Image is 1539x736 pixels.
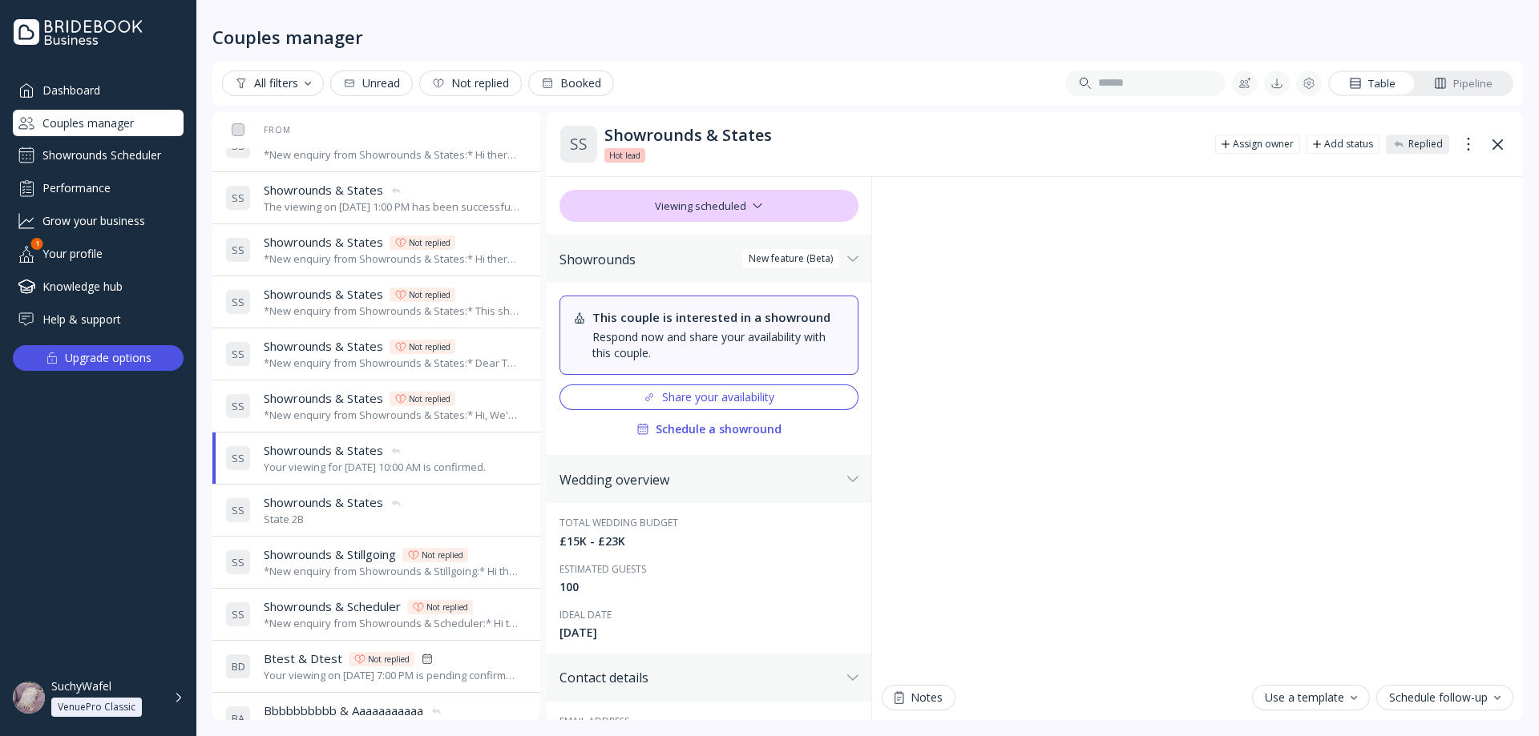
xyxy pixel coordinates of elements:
[559,625,858,641] div: [DATE]
[330,70,413,96] button: Unread
[1265,691,1357,704] div: Use a template
[592,329,845,361] div: Respond now and share your availability with this couple.
[419,70,522,96] button: Not replied
[541,77,601,90] div: Booked
[559,416,858,442] button: Schedule a showround
[426,601,468,613] div: Not replied
[559,251,841,267] div: Showrounds
[264,356,521,371] div: *New enquiry from Showrounds & States:* Dear Team, Your venue has caught our eye for our upcoming...
[559,533,858,549] div: £15K - £23K
[559,125,598,163] div: S S
[225,445,251,471] div: S S
[13,240,184,267] div: Your profile
[225,185,251,211] div: S S
[225,706,251,731] div: B A
[264,147,521,163] div: *New enquiry from Showrounds & States:* Hi there! We were hoping to use the Bridebook calendar to...
[13,175,184,201] div: Performance
[264,494,383,511] span: Showrounds & States
[432,77,509,90] div: Not replied
[409,392,450,405] div: Not replied
[225,124,291,135] div: From
[13,682,45,714] img: dpr=1,fit=cover,g=face,w=48,h=48
[264,408,521,423] div: *New enquiry from Showrounds & States:* Hi, We're interested in your venue! Can you let us know w...
[264,512,402,527] div: State 2B
[264,616,521,631] div: *New enquiry from Showrounds & Scheduler:* Hi there! We were hoping to use the Bridebook calendar...
[65,347,151,369] div: Upgrade options
[559,472,841,488] div: Wedding overview
[264,199,521,215] div: The viewing on [DATE] 1:00 PM has been successfully cancelled by SuchyWafel.
[422,549,463,561] div: Not replied
[559,384,858,410] button: Share your availability
[264,304,521,319] div: *New enquiry from Showrounds & States:* This should trigger State 2B. Request more availability +...
[409,288,450,301] div: Not replied
[264,390,383,407] span: Showrounds & States
[643,391,774,404] div: Share your availability
[225,497,251,523] div: S S
[225,341,251,367] div: S S
[559,670,841,686] div: Contact details
[264,720,521,735] div: Your viewing on [DATE] 7:00 PM is pending confirmation. The venue will approve or decline shortly...
[13,345,184,371] button: Upgrade options
[264,598,401,615] span: Showrounds & Scheduler
[51,679,111,694] div: SuchyWafel
[264,564,521,579] div: *New enquiry from Showrounds & Stillgoing:* Hi there! We were hoping to use the Bridebook calenda...
[13,306,184,332] a: Help & support
[225,237,251,263] div: S S
[225,601,251,627] div: S S
[559,579,858,595] div: 100
[31,238,43,250] div: 1
[609,149,640,162] span: Hot lead
[1252,685,1370,710] button: Use a template
[1376,685,1513,710] button: Schedule follow-up
[343,77,400,90] div: Unread
[749,252,833,265] div: New feature (Beta)
[528,70,614,96] button: Booked
[895,691,943,704] div: Notes
[264,286,383,303] span: Showrounds & States
[264,702,423,719] span: Bbbbbbbbbb & Aaaaaaaaaaa
[264,546,396,563] span: Showrounds & Stillgoing
[225,654,251,679] div: B D
[1389,691,1501,704] div: Schedule follow-up
[559,608,858,621] div: Ideal date
[409,236,450,249] div: Not replied
[225,549,251,575] div: S S
[13,143,184,168] a: Showrounds Scheduler
[368,653,410,666] div: Not replied
[636,423,782,436] div: Schedule a showround
[592,309,845,326] div: This couple is interested in a showround
[13,207,184,234] a: Grow your business
[264,460,486,475] div: Your viewing for [DATE] 10:00 AM is confirmed.
[559,516,858,529] div: Total wedding budget
[225,289,251,315] div: S S
[264,338,383,355] span: Showrounds & States
[212,26,363,48] div: Couples manager
[264,650,342,667] span: Btest & Dtest
[1349,76,1396,91] div: Table
[604,126,1202,145] div: Showrounds & States
[264,442,383,459] span: Showrounds & States
[1233,138,1294,151] div: Assign owner
[13,273,184,300] a: Knowledge hub
[264,668,521,683] div: Your viewing on [DATE] 7:00 PM is pending confirmation. The venue will approve or decline shortly...
[1408,138,1443,151] div: Replied
[58,701,135,714] div: VenuePro Classic
[409,340,450,353] div: Not replied
[225,393,251,419] div: S S
[222,70,324,96] button: All filters
[13,77,184,103] a: Dashboard
[559,190,858,222] div: Viewing scheduled
[559,562,858,576] div: Estimated guests
[13,110,184,136] a: Couples manager
[1434,76,1493,91] div: Pipeline
[235,77,311,90] div: All filters
[882,177,1513,675] iframe: Chat
[264,251,521,267] div: *New enquiry from Showrounds & States:* Hi there! We were hoping to use the Bridebook calendar to...
[13,240,184,267] a: Your profile1
[882,685,955,710] button: Notes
